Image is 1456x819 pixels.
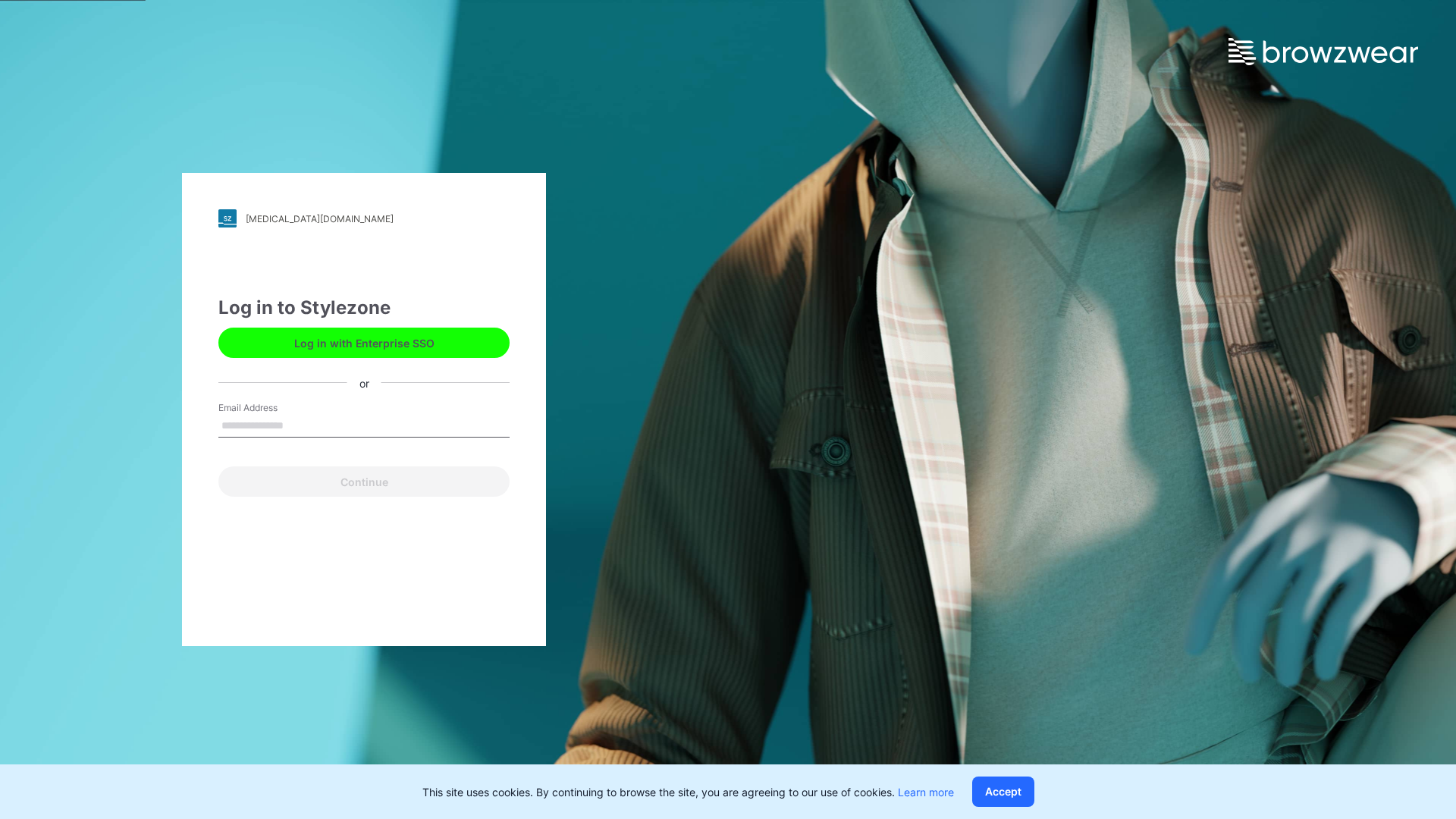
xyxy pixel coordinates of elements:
[347,375,381,391] div: or
[422,784,954,800] p: This site uses cookies. By continuing to browse the site, you are agreeing to our use of cookies.
[218,294,510,322] div: Log in to Stylezone
[898,786,954,799] a: Learn more
[218,209,510,227] a: [MEDICAL_DATA][DOMAIN_NAME]
[1228,38,1418,65] img: browzwear-logo.e42bd6dac1945053ebaf764b6aa21510.svg
[246,213,394,224] div: [MEDICAL_DATA][DOMAIN_NAME]
[218,209,237,227] img: stylezone-logo.562084cfcfab977791bfbf7441f1a819.svg
[218,401,325,415] label: Email Address
[972,777,1034,807] button: Accept
[218,328,510,358] button: Log in with Enterprise SSO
